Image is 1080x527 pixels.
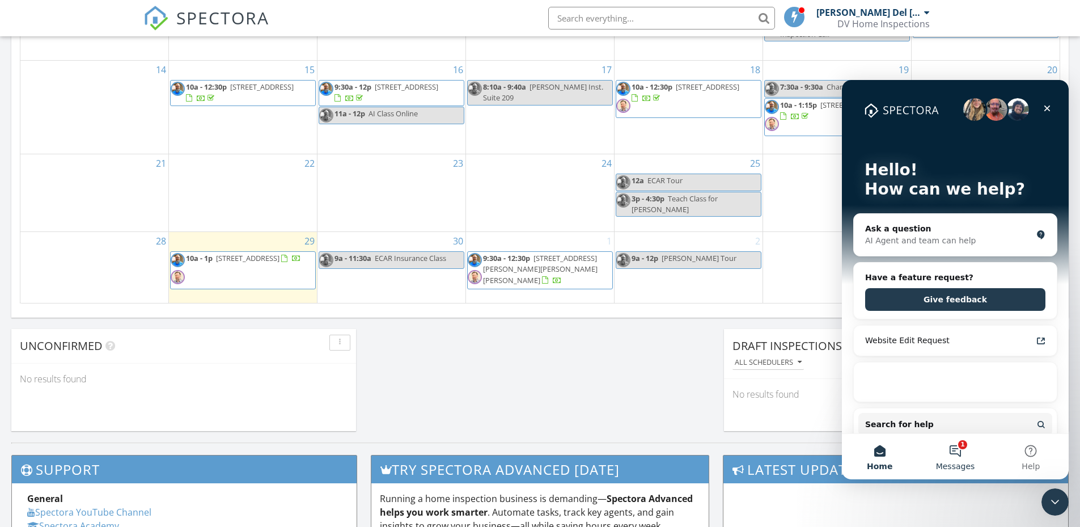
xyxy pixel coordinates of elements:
a: Go to October 2, 2025 [753,232,763,250]
span: [STREET_ADDRESS] [216,253,279,263]
img: headshot.jpg [171,82,185,96]
a: 9:30a - 12:30p [STREET_ADDRESS][PERSON_NAME][PERSON_NAME][PERSON_NAME] [467,251,613,289]
a: Go to September 28, 2025 [154,232,168,250]
div: [PERSON_NAME] Del [PERSON_NAME] [816,7,921,18]
input: Search everything... [548,7,775,29]
td: Go to October 3, 2025 [763,232,911,303]
img: headshot.jpg [765,82,779,96]
a: 10a - 12:30p [STREET_ADDRESS] [632,82,739,103]
a: Go to September 30, 2025 [451,232,465,250]
img: id_headshot.jpg [765,117,779,131]
span: 11a - 12p [334,108,365,119]
button: All schedulers [732,355,804,370]
td: Go to September 18, 2025 [614,61,763,154]
td: Go to September 25, 2025 [614,154,763,232]
iframe: Intercom live chat [1041,488,1069,516]
a: 10a - 1p [STREET_ADDRESS] [186,253,301,263]
a: Go to September 21, 2025 [154,154,168,172]
td: Go to October 1, 2025 [466,232,615,303]
div: DV Home Inspections [837,18,930,29]
span: Draft Inspections [732,338,842,353]
td: Go to October 2, 2025 [614,232,763,303]
td: Go to September 24, 2025 [466,154,615,232]
td: Go to September 16, 2025 [317,61,466,154]
td: Go to September 22, 2025 [169,154,317,232]
span: 9:30a - 12p [334,82,371,92]
td: Go to September 19, 2025 [763,61,911,154]
a: Go to September 17, 2025 [599,61,614,79]
span: SPECTORA [176,6,269,29]
td: Go to September 29, 2025 [169,232,317,303]
span: ECAR Insurance Class [375,253,446,263]
a: Go to September 24, 2025 [599,154,614,172]
img: headshot.jpg [319,108,333,123]
img: id_headshot.jpg [616,99,630,113]
span: ECAR Tour [647,175,683,185]
img: headshot.jpg [319,253,333,267]
img: headshot.jpg [616,82,630,96]
span: [STREET_ADDRESS] [676,82,739,92]
span: 9:30a - 12:30p [483,253,530,263]
img: headshot.jpg [171,253,185,267]
img: headshot.jpg [616,253,630,267]
a: SPECTORA [143,15,269,39]
a: 10a - 12:30p [STREET_ADDRESS] [616,80,761,117]
a: 9:30a - 12:30p [STREET_ADDRESS][PERSON_NAME][PERSON_NAME][PERSON_NAME] [483,253,598,285]
span: 10a - 12:30p [632,82,672,92]
h3: Latest Updates [723,456,1068,483]
td: Go to September 26, 2025 [763,154,911,232]
td: Go to September 21, 2025 [20,154,169,232]
span: 8:10a - 9:40a [483,82,526,92]
a: 10a - 12:30p [STREET_ADDRESS] [170,80,316,106]
a: Go to October 1, 2025 [604,232,614,250]
span: 9a - 11:30a [334,253,371,263]
td: Go to September 15, 2025 [169,61,317,154]
span: 7:30a - 9:30a [780,82,823,92]
a: 9:30a - 12p [STREET_ADDRESS] [334,82,438,103]
span: [PERSON_NAME] Inst. Suite 209 [483,82,603,103]
span: Unconfirmed [20,338,103,353]
span: 10a - 1p [186,253,213,263]
strong: General [27,492,63,505]
a: Go to September 20, 2025 [1045,61,1060,79]
td: Go to September 20, 2025 [911,61,1060,154]
a: 10a - 1p [STREET_ADDRESS] [170,251,316,289]
span: 10a - 1:15p [780,100,817,110]
img: headshot.jpg [616,175,630,189]
span: 9a - 12p [632,253,658,263]
div: All schedulers [735,359,802,366]
span: 12a [632,175,644,185]
a: Go to September 29, 2025 [302,232,317,250]
span: My Safe Home Inspection Call [780,18,883,39]
strong: Spectora Advanced helps you work smarter [380,492,693,518]
span: [STREET_ADDRESS][PERSON_NAME][PERSON_NAME][PERSON_NAME] [483,253,598,285]
img: headshot.jpg [616,193,630,208]
div: No results found [11,364,356,394]
img: headshot.jpg [468,253,482,267]
span: AI Class Online [369,108,418,119]
span: Chamber Breakfast [827,82,891,92]
a: Go to September 18, 2025 [748,61,763,79]
span: [PERSON_NAME] Tour [662,253,736,263]
span: Teach Class for [PERSON_NAME] [632,193,718,214]
a: Go to September 25, 2025 [748,154,763,172]
h3: Support [12,456,357,483]
a: Go to September 19, 2025 [896,61,911,79]
div: No results found [724,379,1069,410]
span: [STREET_ADDRESS] [820,100,884,110]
